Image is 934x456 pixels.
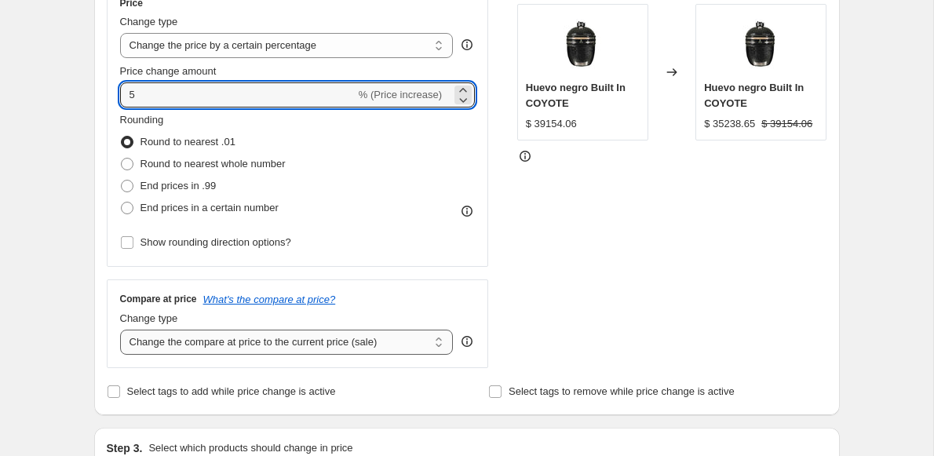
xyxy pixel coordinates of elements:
span: Round to nearest .01 [140,136,235,148]
h3: Compare at price [120,293,197,305]
span: Change type [120,312,178,324]
div: $ 39154.06 [526,116,577,132]
div: help [459,37,475,53]
span: Price change amount [120,65,217,77]
button: What's the compare at price? [203,294,336,305]
span: Huevo negro Built In COYOTE [704,82,804,109]
span: Select tags to remove while price change is active [509,385,735,397]
strike: $ 39154.06 [761,116,812,132]
img: Copia_de_Plantilla_Producto_LIGHT_2.0_80x.jpg [730,13,793,75]
img: Copia_de_Plantilla_Producto_LIGHT_2.0_80x.jpg [551,13,614,75]
span: Round to nearest whole number [140,158,286,170]
span: Rounding [120,114,164,126]
span: Change type [120,16,178,27]
input: -15 [120,82,356,108]
span: Show rounding direction options? [140,236,291,248]
div: $ 35238.65 [704,116,755,132]
span: Select tags to add while price change is active [127,385,336,397]
div: help [459,334,475,349]
span: % (Price increase) [359,89,442,100]
h2: Step 3. [107,440,143,456]
p: Select which products should change in price [148,440,352,456]
span: End prices in a certain number [140,202,279,213]
span: End prices in .99 [140,180,217,192]
span: Huevo negro Built In COYOTE [526,82,626,109]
